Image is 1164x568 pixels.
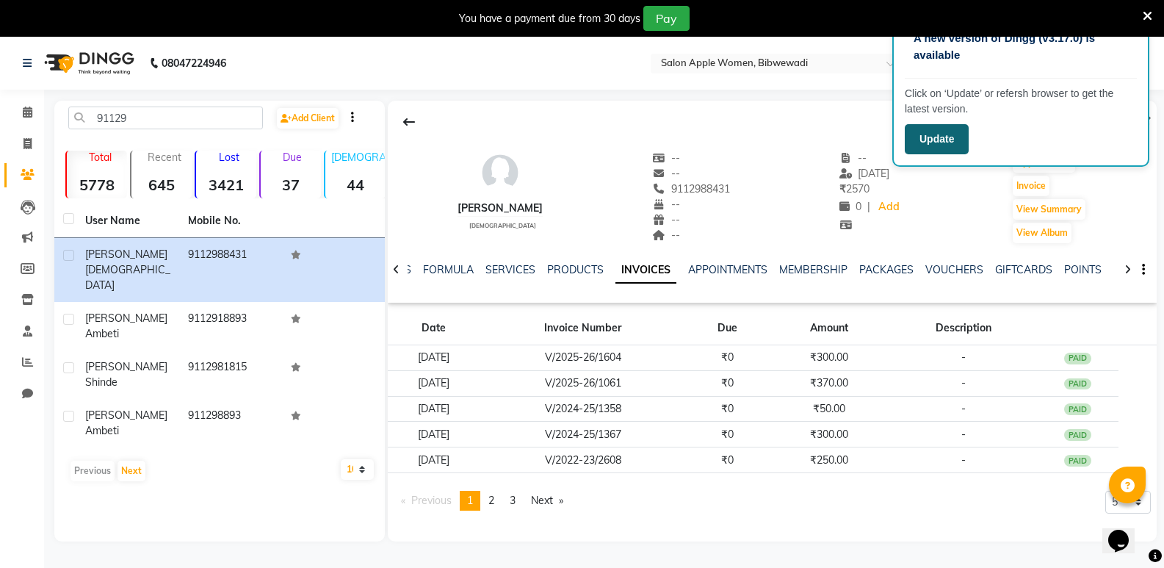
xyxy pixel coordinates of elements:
[1064,403,1092,415] div: PAID
[388,312,480,345] th: Date
[961,402,966,415] span: -
[85,248,167,261] span: [PERSON_NAME]
[687,345,768,371] td: ₹0
[961,453,966,467] span: -
[85,327,119,340] span: Ambeti
[839,200,861,213] span: 0
[480,396,687,422] td: V/2024-25/1358
[179,302,282,350] td: 9112918893
[652,198,680,211] span: --
[331,151,386,164] p: [DEMOGRAPHIC_DATA]
[264,151,321,164] p: Due
[643,6,690,31] button: Pay
[1064,353,1092,364] div: PAID
[85,263,170,292] span: [DEMOGRAPHIC_DATA]
[839,182,846,195] span: ₹
[459,11,640,26] div: You have a payment due from 30 days
[905,124,969,154] button: Update
[890,312,1037,345] th: Description
[137,151,192,164] p: Recent
[1064,429,1092,441] div: PAID
[85,312,167,325] span: [PERSON_NAME]
[839,151,867,165] span: --
[179,350,282,399] td: 9112981815
[458,201,543,216] div: [PERSON_NAME]
[768,396,890,422] td: ₹50.00
[179,399,282,447] td: 911298893
[995,263,1052,276] a: GIFTCARDS
[768,370,890,396] td: ₹370.00
[779,263,847,276] a: MEMBERSHIP
[85,409,167,422] span: [PERSON_NAME]
[839,167,890,180] span: [DATE]
[85,360,167,373] span: [PERSON_NAME]
[68,107,263,129] input: Search by Name/Mobile/Email/Code
[196,176,256,194] strong: 3421
[1064,263,1102,276] a: POINTS
[1013,176,1049,196] button: Invoice
[388,447,480,473] td: [DATE]
[615,257,676,284] a: INVOICES
[162,43,226,84] b: 08047224946
[1013,199,1085,220] button: View Summary
[961,350,966,364] span: -
[905,86,1137,117] p: Click on ‘Update’ or refersh browser to get the latest version.
[652,151,680,165] span: --
[467,494,473,507] span: 1
[1102,509,1149,553] iframe: chat widget
[118,461,145,481] button: Next
[480,447,687,473] td: V/2022-23/2608
[394,108,424,136] div: Back to Client
[423,263,474,276] a: FORMULA
[67,176,127,194] strong: 5778
[859,263,914,276] a: PACKAGES
[687,312,768,345] th: Due
[925,263,983,276] a: VOUCHERS
[261,176,321,194] strong: 37
[179,238,282,302] td: 9112988431
[839,182,870,195] span: 2570
[325,176,386,194] strong: 44
[1064,378,1092,390] div: PAID
[73,151,127,164] p: Total
[652,182,730,195] span: 9112988431
[394,491,571,511] nav: Pagination
[179,204,282,238] th: Mobile No.
[131,176,192,194] strong: 645
[687,447,768,473] td: ₹0
[277,108,339,129] a: Add Client
[510,494,516,507] span: 3
[652,213,680,226] span: --
[388,370,480,396] td: [DATE]
[480,345,687,371] td: V/2025-26/1604
[480,422,687,447] td: V/2024-25/1367
[876,197,902,218] a: Add
[480,370,687,396] td: V/2025-26/1061
[480,312,687,345] th: Invoice Number
[488,494,494,507] span: 2
[961,428,966,441] span: -
[652,229,680,242] span: --
[469,222,536,229] span: [DEMOGRAPHIC_DATA]
[37,43,138,84] img: logo
[388,396,480,422] td: [DATE]
[687,422,768,447] td: ₹0
[914,30,1128,63] p: A new version of Dingg (v3.17.0) is available
[687,396,768,422] td: ₹0
[524,491,571,511] a: Next
[202,151,256,164] p: Lost
[388,422,480,447] td: [DATE]
[85,375,118,389] span: Shinde
[547,263,604,276] a: PRODUCTS
[76,204,179,238] th: User Name
[478,151,522,195] img: avatar
[388,345,480,371] td: [DATE]
[411,494,452,507] span: Previous
[687,370,768,396] td: ₹0
[768,422,890,447] td: ₹300.00
[85,424,119,437] span: ambeti
[1013,223,1071,243] button: View Album
[768,312,890,345] th: Amount
[1064,455,1092,467] div: PAID
[961,376,966,389] span: -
